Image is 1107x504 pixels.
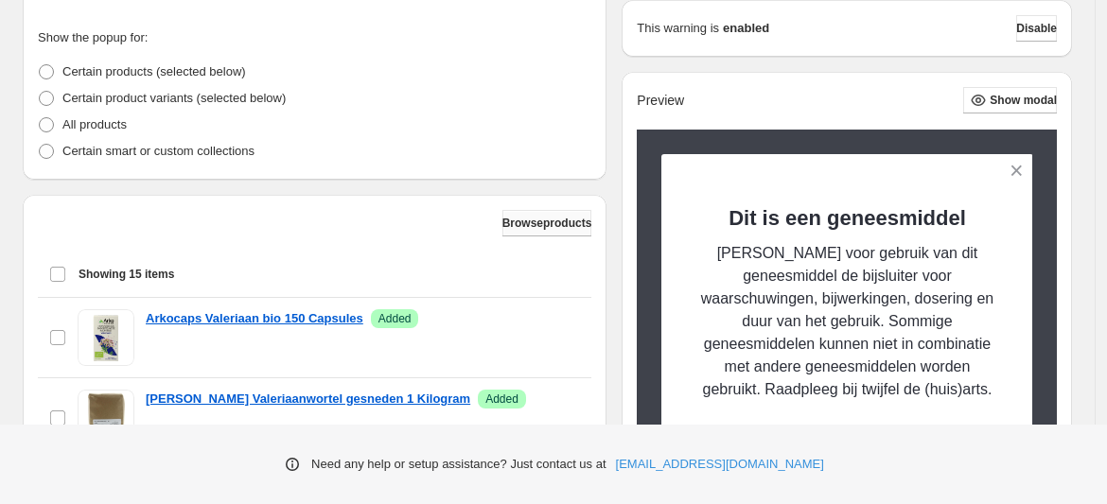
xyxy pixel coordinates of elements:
[78,309,134,366] img: Arkocaps Valeriaan bio 150 Capsules
[146,309,363,328] a: Arkocaps Valeriaan bio 150 Capsules
[378,311,412,326] span: Added
[62,115,127,134] p: All products
[637,19,719,38] p: This warning is
[1016,15,1057,42] button: Disable
[485,391,518,407] span: Added
[729,206,966,230] strong: Dit is een geneesmiddel
[637,93,684,109] h2: Preview
[62,91,286,105] span: Certain product variants (selected below)
[38,30,148,44] span: Show the popup for:
[616,455,824,474] a: [EMAIL_ADDRESS][DOMAIN_NAME]
[1016,21,1057,36] span: Disable
[502,216,592,231] span: Browse products
[723,19,769,38] strong: enabled
[62,142,255,161] p: Certain smart or custom collections
[963,87,1057,113] button: Show modal
[62,64,246,78] span: Certain products (selected below)
[146,390,470,408] a: [PERSON_NAME] Valeriaanwortel gesneden 1 Kilogram
[502,210,592,236] button: Browseproducts
[990,93,1057,108] span: Show modal
[79,267,174,282] span: Showing 15 items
